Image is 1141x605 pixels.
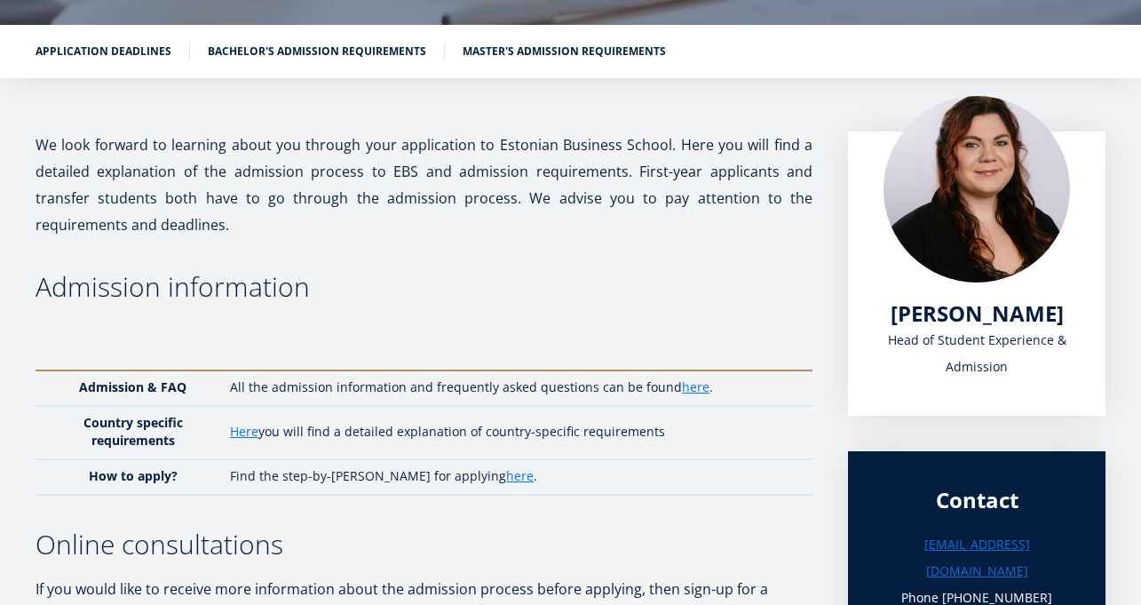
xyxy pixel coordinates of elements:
strong: Country specific requirements [83,414,183,449]
a: here [682,378,709,396]
span: [PERSON_NAME] [891,299,1064,328]
div: Head of Student Experience & Admission [883,327,1070,380]
a: Here [230,423,258,441]
td: All the admission information and frequently asked questions can be found . [221,370,812,406]
img: liina reimann [883,96,1070,283]
a: [PERSON_NAME] [891,300,1064,327]
h3: Admission information [36,274,812,300]
p: We look forward to learning about you through your application to Estonian Business School. Here ... [36,131,812,238]
p: Find the step-by-[PERSON_NAME] for applying . [230,467,795,485]
a: Application deadlines [36,43,171,60]
a: here [506,467,534,485]
strong: Admission & FAQ [79,378,186,395]
div: Contact [883,487,1070,513]
a: [EMAIL_ADDRESS][DOMAIN_NAME] [883,531,1070,585]
td: you will find a detailed explanation of country-specific requirements [221,406,812,459]
h3: Online consultations [36,531,812,558]
a: Master's admission requirements [463,43,666,60]
strong: How to apply? [89,467,178,484]
a: Bachelor's admission requirements [208,43,426,60]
